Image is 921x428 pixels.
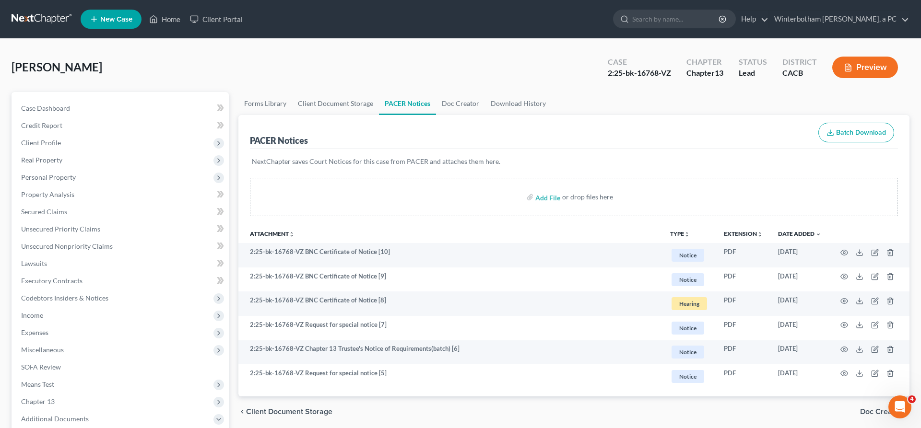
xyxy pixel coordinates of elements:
span: Notice [672,370,704,383]
a: Doc Creator [436,92,485,115]
span: Case Dashboard [21,104,70,112]
a: Lawsuits [13,255,229,272]
div: Chapter [686,68,723,79]
button: Preview [832,57,898,78]
td: 2:25-bk-16768-VZ BNC Certificate of Notice [8] [238,291,662,316]
a: Secured Claims [13,203,229,220]
a: Client Portal [185,11,248,28]
span: Client Profile [21,139,61,147]
span: Notice [672,322,704,335]
span: 13 [715,68,723,77]
span: Unsecured Priority Claims [21,225,100,233]
a: Credit Report [13,117,229,134]
a: Unsecured Priority Claims [13,220,229,238]
div: 2:25-bk-16768-VZ [608,68,671,79]
a: SOFA Review [13,359,229,376]
span: Additional Documents [21,415,89,423]
td: [DATE] [770,316,829,340]
i: unfold_more [757,231,763,237]
td: [DATE] [770,291,829,316]
a: Property Analysis [13,186,229,203]
td: PDF [716,267,770,292]
a: Attachmentunfold_more [250,230,295,237]
span: 4 [908,395,916,403]
td: PDF [716,291,770,316]
a: Help [736,11,768,28]
td: PDF [716,340,770,365]
i: expand_more [815,231,821,237]
span: Expenses [21,328,48,336]
a: Unsecured Nonpriority Claims [13,238,229,255]
div: or drop files here [562,192,613,202]
td: [DATE] [770,243,829,267]
a: Notice [670,320,708,336]
span: Unsecured Nonpriority Claims [21,242,113,250]
a: PACER Notices [379,92,436,115]
span: Hearing [672,297,707,310]
span: Personal Property [21,173,76,181]
div: Chapter [686,57,723,68]
span: Income [21,311,43,319]
span: Real Property [21,156,62,164]
span: Secured Claims [21,208,67,216]
span: Credit Report [21,121,62,129]
span: Codebtors Insiders & Notices [21,294,108,302]
span: Batch Download [836,128,886,137]
span: Doc Creator [860,408,902,416]
td: [DATE] [770,267,829,292]
td: 2:25-bk-16768-VZ BNC Certificate of Notice [9] [238,267,662,292]
span: Chapter 13 [21,397,55,405]
span: Notice [672,273,704,286]
span: Client Document Storage [246,408,332,416]
button: Batch Download [818,123,894,143]
a: Executory Contracts [13,272,229,289]
i: chevron_left [238,408,246,416]
a: Notice [670,369,708,384]
span: Lawsuits [21,259,47,267]
a: Case Dashboard [13,100,229,117]
a: Hearing [670,296,708,312]
span: Miscellaneous [21,346,64,354]
div: Lead [739,68,767,79]
a: Extensionunfold_more [724,230,763,237]
div: District [782,57,817,68]
td: 2:25-bk-16768-VZ BNC Certificate of Notice [10] [238,243,662,267]
a: Notice [670,247,708,263]
span: Means Test [21,380,54,388]
td: 2:25-bk-16768-VZ Request for special notice [5] [238,364,662,389]
a: Notice [670,272,708,288]
button: TYPEunfold_more [670,231,690,237]
span: Executory Contracts [21,277,83,285]
a: Notice [670,344,708,360]
td: PDF [716,364,770,389]
span: [PERSON_NAME] [12,60,102,74]
div: PACER Notices [250,135,308,146]
td: [DATE] [770,364,829,389]
td: 2:25-bk-16768-VZ Request for special notice [7] [238,316,662,340]
td: 2:25-bk-16768-VZ Chapter 13 Trustee's Notice of Requirements(batch) [6] [238,340,662,365]
a: Winterbotham [PERSON_NAME], a PC [769,11,909,28]
a: Forms Library [238,92,292,115]
a: Download History [485,92,552,115]
div: Status [739,57,767,68]
input: Search by name... [632,10,720,28]
div: Case [608,57,671,68]
span: Property Analysis [21,190,74,198]
td: PDF [716,316,770,340]
button: Doc Creator chevron_right [860,408,909,416]
span: Notice [672,346,704,359]
iframe: Intercom live chat [888,395,911,418]
td: [DATE] [770,340,829,365]
a: Home [144,11,185,28]
i: unfold_more [684,231,690,237]
span: Notice [672,249,704,262]
a: Client Document Storage [292,92,379,115]
span: New Case [100,16,132,23]
a: Date Added expand_more [778,230,821,237]
span: SOFA Review [21,363,61,371]
p: NextChapter saves Court Notices for this case from PACER and attaches them here. [252,157,896,166]
div: CACB [782,68,817,79]
button: chevron_left Client Document Storage [238,408,332,416]
td: PDF [716,243,770,267]
i: unfold_more [289,231,295,237]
